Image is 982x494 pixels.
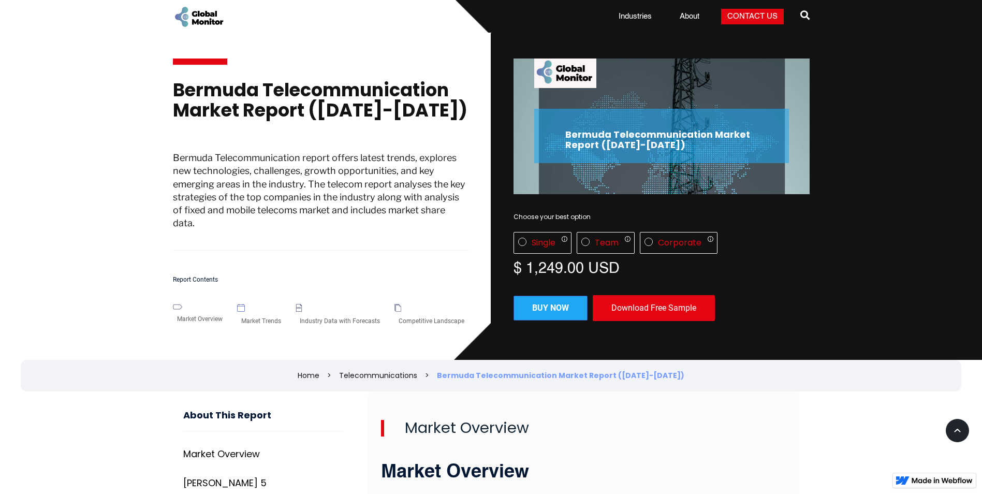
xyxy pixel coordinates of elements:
div: Choose your best option [514,212,810,222]
div: Bermuda Telecommunication Market Report ([DATE]-[DATE]) [437,370,684,381]
a: Telecommunications [339,370,417,381]
div: Team [595,238,619,248]
a: About [673,11,706,22]
h2: Market Overview [381,420,786,437]
h5: Report Contents [173,277,469,283]
h3: About This Report [183,410,343,431]
a: home [173,5,225,28]
h1: Bermuda Telecommunication Market Report ([DATE]-[DATE]) [173,80,469,130]
div: Corporate [658,238,701,248]
div: > [425,370,429,381]
a: Market Overview [183,444,343,464]
div: $ 1,249.00 USD [514,259,810,274]
div: License [514,232,810,254]
div: Competitive Landscape [394,312,468,330]
img: Made in Webflow [912,477,973,484]
h2: Bermuda Telecommunication Market Report ([DATE]-[DATE]) [565,129,758,150]
p: Bermuda Telecommunication report offers latest trends, explores new technologies, challenges, gro... [173,151,469,251]
div: Single [532,238,555,248]
div: Market Overview [173,310,227,328]
div: > [327,370,331,381]
div: Download Free Sample [593,295,715,321]
a: Industries [612,11,658,22]
div: Industry Data with Forecasts [296,312,384,330]
span:  [800,8,810,22]
a: [PERSON_NAME] 5 [183,473,343,493]
div: [PERSON_NAME] 5 [183,478,267,488]
a:  [800,6,810,27]
a: Contact Us [721,9,784,24]
div: Market Trends [237,312,285,330]
a: Home [298,370,319,381]
h3: Market Overview [381,462,786,483]
div: Market Overview [183,449,260,459]
a: Buy now [514,296,588,321]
